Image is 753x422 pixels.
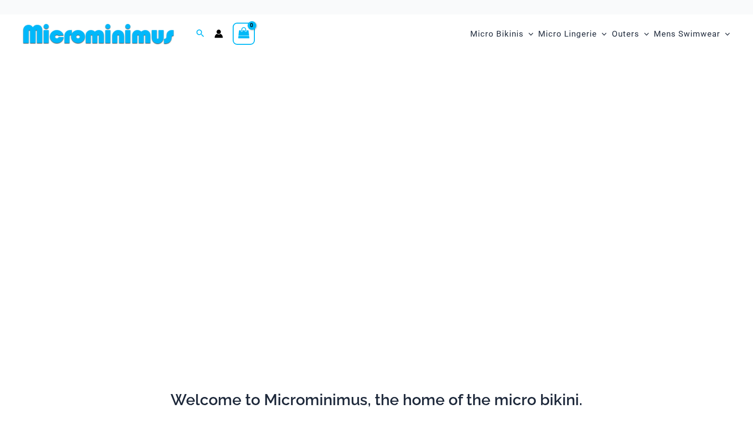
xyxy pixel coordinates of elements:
a: Account icon link [214,29,223,38]
span: Menu Toggle [720,22,730,46]
span: Outers [612,22,639,46]
a: OutersMenu ToggleMenu Toggle [609,19,651,49]
span: Menu Toggle [524,22,533,46]
h2: Welcome to Microminimus, the home of the micro bikini. [26,390,727,410]
nav: Site Navigation [466,18,734,50]
a: View Shopping Cart, empty [233,23,255,45]
img: MM SHOP LOGO FLAT [19,23,178,45]
a: Search icon link [196,28,205,40]
span: Micro Lingerie [538,22,597,46]
a: Micro BikinisMenu ToggleMenu Toggle [468,19,536,49]
span: Micro Bikinis [470,22,524,46]
span: Mens Swimwear [654,22,720,46]
a: Micro LingerieMenu ToggleMenu Toggle [536,19,609,49]
a: Mens SwimwearMenu ToggleMenu Toggle [651,19,732,49]
span: Menu Toggle [639,22,649,46]
span: Menu Toggle [597,22,607,46]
